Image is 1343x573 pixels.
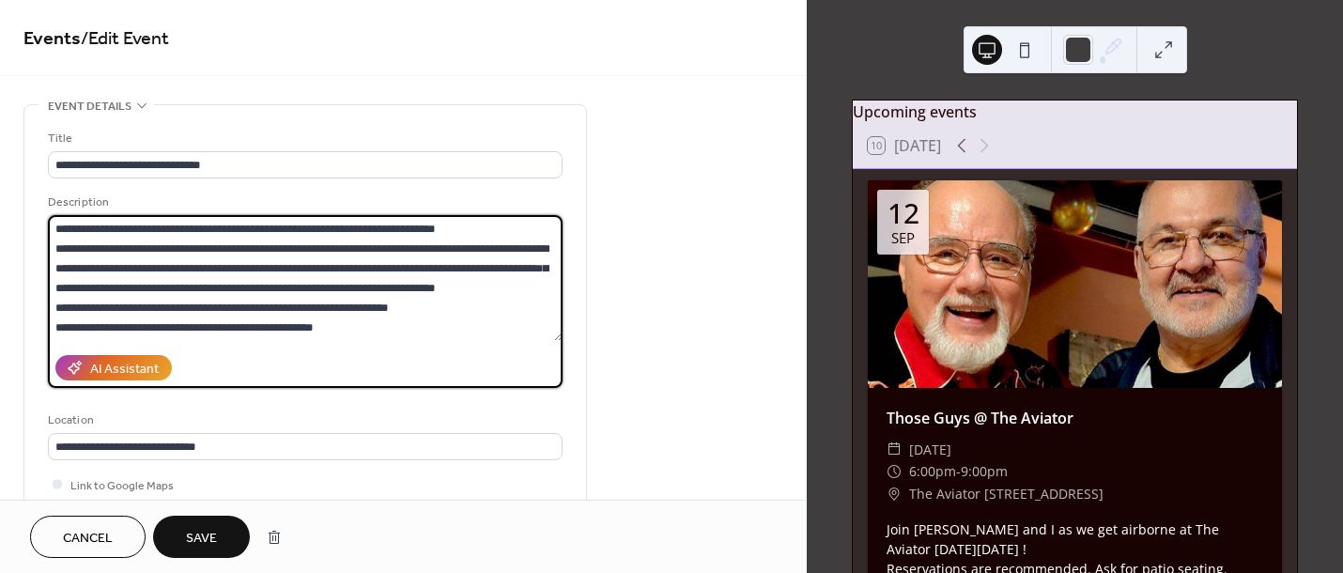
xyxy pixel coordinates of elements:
[887,460,902,483] div: ​
[48,410,559,430] div: Location
[186,529,217,549] span: Save
[887,483,902,505] div: ​
[30,516,146,558] button: Cancel
[48,193,559,212] div: Description
[48,129,559,148] div: Title
[891,231,915,245] div: Sep
[81,21,169,57] span: / Edit Event
[48,97,131,116] span: Event details
[868,407,1282,429] div: Those Guys @ The Aviator
[961,460,1008,483] span: 9:00pm
[956,460,961,483] span: -
[90,360,159,379] div: AI Assistant
[887,439,902,461] div: ​
[888,199,919,227] div: 12
[853,101,1297,123] div: Upcoming events
[153,516,250,558] button: Save
[63,529,113,549] span: Cancel
[70,476,174,496] span: Link to Google Maps
[23,21,81,57] a: Events
[909,483,1104,505] span: The Aviator [STREET_ADDRESS]
[909,439,951,461] span: [DATE]
[909,460,956,483] span: 6:00pm
[55,355,172,380] button: AI Assistant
